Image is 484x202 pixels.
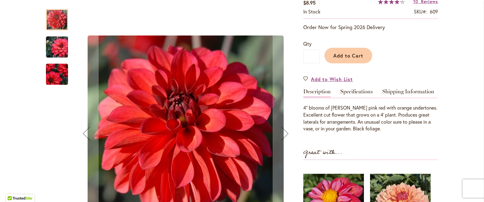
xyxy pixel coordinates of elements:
[46,58,68,85] div: GROOVY
[303,8,320,15] div: Availability
[303,24,438,31] p: Order Now for Spring 2026 Delivery
[303,76,353,83] a: Add to Wish List
[303,89,438,132] div: Detailed Product Info
[303,148,342,158] strong: Great with...
[35,55,79,93] img: GROOVY
[382,89,434,98] a: Shipping Information
[303,104,438,132] div: 4" blooms of [PERSON_NAME] pink red with orange undertones. Excellent cut flower that grows on a ...
[414,8,427,15] strong: SKU
[303,89,331,98] a: Description
[35,32,79,62] img: GROOVY
[340,89,373,98] a: Specifications
[46,30,74,58] div: GROOVY
[430,8,438,15] div: 609
[333,52,364,59] span: Add to Cart
[5,180,22,197] iframe: Launch Accessibility Center
[46,3,74,30] div: GROOVY
[303,8,320,15] span: In stock
[303,40,312,47] span: Qty
[324,48,372,63] button: Add to Cart
[311,76,353,83] span: Add to Wish List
